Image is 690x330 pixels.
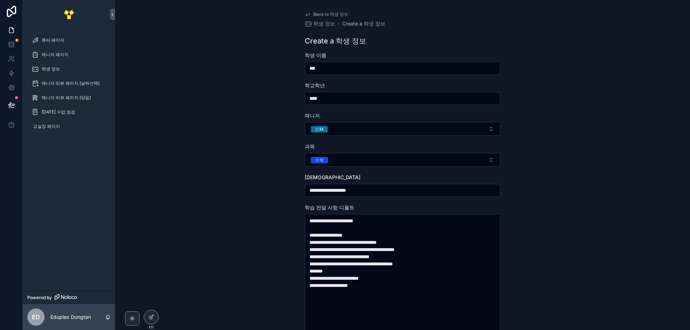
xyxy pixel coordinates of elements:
[305,20,335,27] a: 학생 정보
[305,11,348,17] a: Back to 학생 정보
[315,126,323,133] div: 진M
[313,20,335,27] span: 학생 정보
[42,109,75,115] span: [DATE] 수업 점검
[50,313,91,321] p: Eduplex Dongtan
[27,77,111,90] a: 매니저 리뷰 페이지 (날짜선택)
[27,120,111,133] a: 교실장 페이지
[27,295,52,301] span: Powered by
[305,143,315,149] span: 과목
[315,157,324,163] div: 수학
[342,20,385,27] a: Create a 학생 정보
[32,313,40,321] span: ED
[42,37,64,43] span: 튜터 페이지
[305,36,366,46] h1: Create a 학생 정보
[27,34,111,47] a: 튜터 페이지
[27,106,111,118] a: [DATE] 수업 점검
[27,48,111,61] a: 매니저 페이지
[42,66,60,72] span: 학생 정보
[27,62,111,75] a: 학생 정보
[23,29,115,142] div: scrollable content
[305,112,320,118] span: 매니저
[305,122,500,136] button: Select Button
[305,52,326,58] span: 학생 이름
[33,124,60,129] span: 교실장 페이지
[305,82,325,88] span: 학교학년
[63,9,75,20] img: App logo
[305,204,354,210] span: 학습 전달 사항 디폴트
[23,291,115,304] a: Powered by
[305,153,500,167] button: Select Button
[42,80,100,86] span: 매니저 리뷰 페이지 (날짜선택)
[313,11,348,17] span: Back to 학생 정보
[42,95,91,101] span: 매니저 리뷰 페이지 (당일)
[42,52,69,57] span: 매니저 페이지
[27,91,111,104] a: 매니저 리뷰 페이지 (당일)
[305,174,360,180] span: [DEMOGRAPHIC_DATA]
